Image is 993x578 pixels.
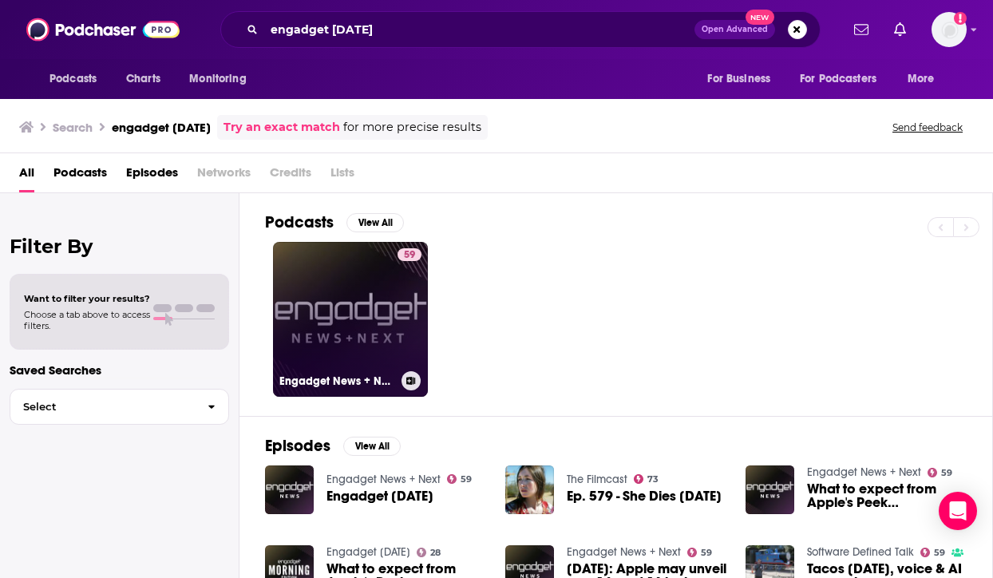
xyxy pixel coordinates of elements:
[687,548,713,557] a: 59
[326,489,433,503] span: Engadget [DATE]
[112,120,211,135] h3: engadget [DATE]
[888,121,967,134] button: Send feedback
[707,68,770,90] span: For Business
[10,402,195,412] span: Select
[326,473,441,486] a: Engadget News + Next
[189,68,246,90] span: Monitoring
[701,549,712,556] span: 59
[264,17,694,42] input: Search podcasts, credits, & more...
[746,465,794,514] img: What to expect from Apple's Peek Performance event tomorrow
[265,212,334,232] h2: Podcasts
[932,12,967,47] span: Logged in as Marketing09
[505,465,554,514] img: Ep. 579 - She Dies Tomorrow
[24,309,150,331] span: Choose a tab above to access filters.
[934,549,945,556] span: 59
[265,436,401,456] a: EpisodesView All
[398,248,421,261] a: 59
[224,118,340,137] a: Try an exact match
[19,160,34,192] a: All
[326,545,410,559] a: Engadget Today
[848,16,875,43] a: Show notifications dropdown
[126,68,160,90] span: Charts
[116,64,170,94] a: Charts
[346,213,404,232] button: View All
[928,468,953,477] a: 59
[265,212,404,232] a: PodcastsView All
[807,545,914,559] a: Software Defined Talk
[954,12,967,25] svg: Add a profile image
[634,474,659,484] a: 73
[694,20,775,39] button: Open AdvancedNew
[10,362,229,378] p: Saved Searches
[932,12,967,47] button: Show profile menu
[49,68,97,90] span: Podcasts
[888,16,912,43] a: Show notifications dropdown
[567,489,722,503] span: Ep. 579 - She Dies [DATE]
[807,482,967,509] a: What to expect from Apple's Peek Performance event tomorrow
[26,14,180,45] img: Podchaser - Follow, Share and Rate Podcasts
[326,489,433,503] a: Engadget 6/15/20
[53,120,93,135] h3: Search
[53,160,107,192] a: Podcasts
[908,68,935,90] span: More
[24,293,150,304] span: Want to filter your results?
[404,247,415,263] span: 59
[265,436,330,456] h2: Episodes
[461,476,472,483] span: 59
[10,235,229,258] h2: Filter By
[273,242,428,397] a: 59Engadget News + Next
[941,469,952,477] span: 59
[567,473,627,486] a: The Filmcast
[330,160,354,192] span: Lists
[178,64,267,94] button: open menu
[197,160,251,192] span: Networks
[702,26,768,34] span: Open Advanced
[932,12,967,47] img: User Profile
[126,160,178,192] a: Episodes
[447,474,473,484] a: 59
[696,64,790,94] button: open menu
[430,549,441,556] span: 28
[746,10,774,25] span: New
[265,465,314,514] img: Engadget 6/15/20
[343,437,401,456] button: View All
[270,160,311,192] span: Credits
[807,465,921,479] a: Engadget News + Next
[939,492,977,530] div: Open Intercom Messenger
[38,64,117,94] button: open menu
[10,389,229,425] button: Select
[567,545,681,559] a: Engadget News + Next
[279,374,395,388] h3: Engadget News + Next
[896,64,955,94] button: open menu
[220,11,821,48] div: Search podcasts, credits, & more...
[647,476,659,483] span: 73
[417,548,441,557] a: 28
[800,68,876,90] span: For Podcasters
[807,482,967,509] span: What to expect from Apple's Peek Performance event [DATE]
[343,118,481,137] span: for more precise results
[789,64,900,94] button: open menu
[567,489,722,503] a: Ep. 579 - She Dies Tomorrow
[920,548,946,557] a: 59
